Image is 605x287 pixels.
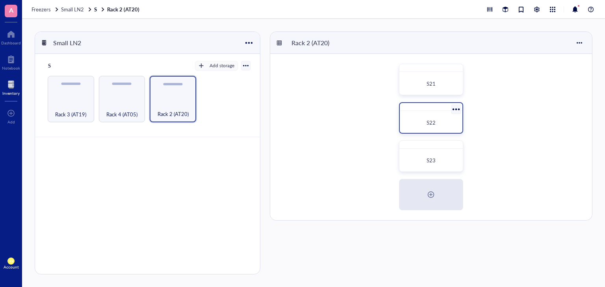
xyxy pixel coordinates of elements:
[4,265,19,269] div: Account
[2,66,20,70] div: Notebook
[427,119,436,126] span: S22
[106,110,137,119] span: Rack 4 (AT05)
[7,120,15,124] div: Add
[210,62,234,69] div: Add storage
[94,6,141,13] a: SRack 2 (AT20)
[427,156,436,164] span: S23
[32,6,59,13] a: Freezers
[158,110,189,118] span: Rack 2 (AT20)
[9,259,13,263] span: AR
[2,91,20,96] div: Inventory
[1,28,21,45] a: Dashboard
[45,60,92,71] div: S
[61,6,84,13] span: Small LN2
[50,36,97,50] div: Small LN2
[2,78,20,96] a: Inventory
[61,6,93,13] a: Small LN2
[427,80,436,87] span: S21
[288,36,335,50] div: Rack 2 (AT20)
[32,6,51,13] span: Freezers
[195,61,238,70] button: Add storage
[1,40,21,45] div: Dashboard
[55,110,86,119] span: Rack 3 (AT19)
[9,5,13,15] span: A
[2,53,20,70] a: Notebook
